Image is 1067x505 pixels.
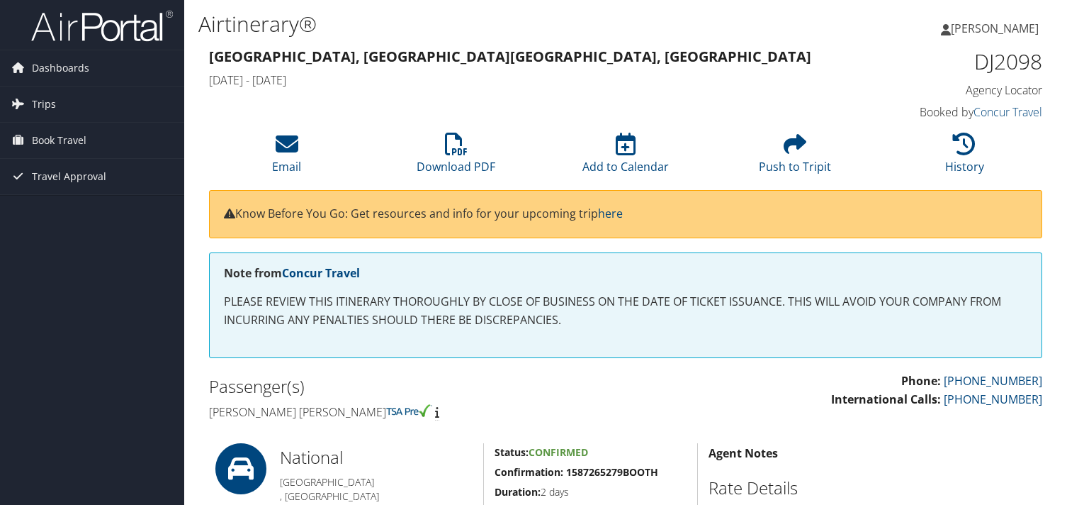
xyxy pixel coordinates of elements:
[708,476,1043,500] h2: Rate Details
[495,465,658,479] strong: Confirmation: 1587265279BOOTH
[198,9,768,39] h1: Airtinerary®
[944,392,1042,407] a: [PHONE_NUMBER]
[32,87,56,122] span: Trips
[209,72,829,88] h4: [DATE] - [DATE]
[944,373,1042,389] a: [PHONE_NUMBER]
[850,82,1043,98] h4: Agency Locator
[759,140,831,174] a: Push to Tripit
[209,374,615,399] h2: Passenger(s)
[280,475,473,503] h5: [GEOGRAPHIC_DATA] , [GEOGRAPHIC_DATA]
[941,7,1053,50] a: [PERSON_NAME]
[224,205,1027,223] p: Know Before You Go: Get resources and info for your upcoming trip
[209,404,615,420] h4: [PERSON_NAME] [PERSON_NAME]
[32,159,106,194] span: Travel Approval
[831,392,941,407] strong: International Calls:
[973,104,1042,120] a: Concur Travel
[708,445,778,461] strong: Agent Notes
[31,9,173,43] img: airportal-logo.png
[582,140,669,174] a: Add to Calendar
[386,404,432,417] img: tsa-precheck.png
[209,47,811,66] strong: [GEOGRAPHIC_DATA], [GEOGRAPHIC_DATA] [GEOGRAPHIC_DATA], [GEOGRAPHIC_DATA]
[282,265,360,281] a: Concur Travel
[850,47,1043,77] h1: DJ2098
[280,445,473,470] h2: National
[951,21,1039,36] span: [PERSON_NAME]
[529,445,588,459] span: Confirmed
[598,206,623,221] a: here
[850,104,1043,120] h4: Booked by
[945,140,984,174] a: History
[32,123,86,158] span: Book Travel
[224,265,360,281] strong: Note from
[224,293,1027,329] p: PLEASE REVIEW THIS ITINERARY THOROUGHLY BY CLOSE OF BUSINESS ON THE DATE OF TICKET ISSUANCE. THIS...
[417,140,495,174] a: Download PDF
[495,445,529,459] strong: Status:
[272,140,301,174] a: Email
[901,373,941,389] strong: Phone:
[495,485,687,499] h5: 2 days
[495,485,541,499] strong: Duration:
[32,50,89,86] span: Dashboards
